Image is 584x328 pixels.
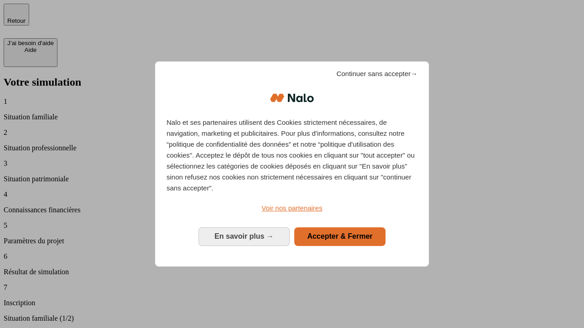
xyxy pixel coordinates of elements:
a: Voir nos partenaires [167,203,417,214]
p: Nalo et ses partenaires utilisent des Cookies strictement nécessaires, de navigation, marketing e... [167,117,417,194]
span: En savoir plus → [214,232,274,240]
img: Logo [270,84,314,112]
button: Accepter & Fermer: Accepter notre traitement des données et fermer [294,227,386,246]
span: Continuer sans accepter→ [336,68,417,79]
span: Accepter & Fermer [307,232,372,240]
span: Voir nos partenaires [261,204,322,212]
button: En savoir plus: Configurer vos consentements [198,227,290,246]
div: Bienvenue chez Nalo Gestion du consentement [155,61,429,266]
